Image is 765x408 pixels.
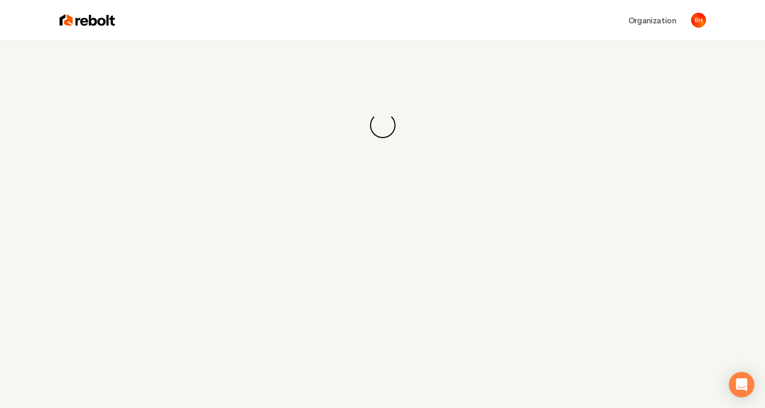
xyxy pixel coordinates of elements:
img: Rebolt Logo [60,13,115,28]
div: Open Intercom Messenger [729,372,754,397]
button: Organization [622,11,683,30]
div: Loading [370,113,396,138]
img: Brady Hopkins [691,13,706,28]
button: Open user button [691,13,706,28]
